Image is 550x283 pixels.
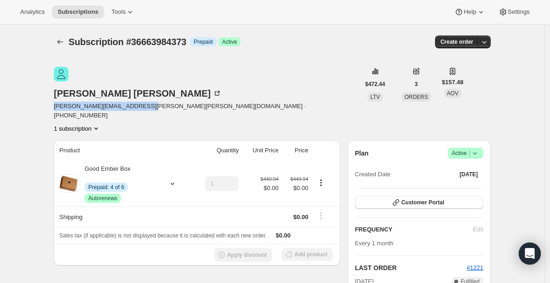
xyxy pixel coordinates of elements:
[464,8,476,16] span: Help
[59,174,78,193] img: product img
[355,263,467,272] h2: LAST ORDER
[54,207,192,227] th: Shipping
[52,6,104,18] button: Subscriptions
[54,35,67,48] button: Subscriptions
[261,184,279,193] span: $0.00
[20,8,45,16] span: Analytics
[452,149,480,158] span: Active
[441,38,473,46] span: Create order
[365,81,385,88] span: $472.44
[57,8,98,16] span: Subscriptions
[467,263,483,272] button: #1221
[276,232,291,239] span: $0.00
[404,94,428,100] span: ORDERS
[493,6,535,18] button: Settings
[415,81,418,88] span: 3
[15,6,50,18] button: Analytics
[69,37,186,47] span: Subscription #36663984373
[360,78,390,91] button: $472.44
[88,195,117,202] span: Autorenews
[519,243,541,265] div: Open Intercom Messenger
[284,184,309,193] span: $0.00
[261,176,279,182] small: $449.94
[290,176,308,182] small: $449.94
[459,171,478,178] span: [DATE]
[355,149,369,158] h2: Plan
[54,67,69,81] span: Morgan Johnson
[54,140,192,161] th: Product
[409,78,424,91] button: 3
[435,35,479,48] button: Create order
[314,211,328,221] button: Shipping actions
[508,8,530,16] span: Settings
[355,170,390,179] span: Created Date
[442,78,464,87] span: $157.48
[469,150,470,157] span: |
[54,89,222,98] div: [PERSON_NAME] [PERSON_NAME]
[222,38,237,46] span: Active
[281,140,311,161] th: Price
[370,94,380,100] span: LTV
[192,140,241,161] th: Quantity
[355,240,394,247] span: Every 1 month
[314,178,328,188] button: Product actions
[467,264,483,271] a: #1221
[194,38,212,46] span: Prepaid
[54,124,101,133] button: Product actions
[59,232,267,239] span: Sales tax (if applicable) is not displayed because it is calculated with each new order.
[54,102,360,120] span: [PERSON_NAME][EMAIL_ADDRESS][PERSON_NAME][PERSON_NAME][DOMAIN_NAME] · [PHONE_NUMBER]
[293,214,309,220] span: $0.00
[449,6,491,18] button: Help
[401,199,444,206] span: Customer Portal
[355,196,483,209] button: Customer Portal
[78,164,160,203] div: Good Ember Box
[106,6,140,18] button: Tools
[454,168,483,181] button: [DATE]
[111,8,126,16] span: Tools
[241,140,281,161] th: Unit Price
[447,90,458,97] span: AOV
[88,184,124,191] span: Prepaid: 4 of 6
[355,225,473,234] h2: FREQUENCY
